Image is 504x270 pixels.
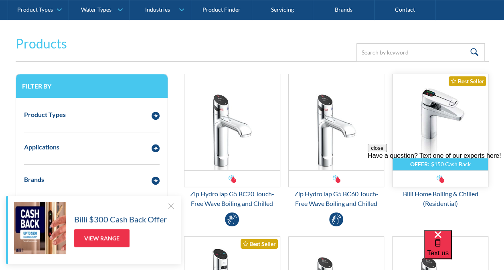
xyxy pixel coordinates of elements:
div: Applications [24,142,59,152]
a: OFFER:$150 Cash BackBilli Home Boiling & Chilled (Residential)Best SellerBilli Home Boiling & Chi... [392,74,488,208]
h2: Products [16,34,67,53]
img: Zip HydroTap G5 BC20 Touch-Free Wave Boiling and Chilled [184,74,280,170]
h5: Billi $300 Cash Back Offer [74,213,167,225]
iframe: podium webchat widget prompt [368,144,504,240]
div: Best Seller [241,239,278,249]
div: Industries [145,6,170,13]
img: Billi $300 Cash Back Offer [14,202,66,254]
div: Product Types [24,110,66,119]
a: Zip HydroTap G5 BC60 Touch-Free Wave Boiling and ChilledZip HydroTap G5 BC60 Touch-Free Wave Boil... [288,74,385,208]
div: Water Types [81,6,111,13]
div: Zip HydroTap G5 BC20 Touch-Free Wave Boiling and Chilled [184,189,280,208]
a: View Range [74,229,130,247]
div: Zip HydroTap G5 BC60 Touch-Free Wave Boiling and Chilled [288,189,385,208]
div: Brands [24,175,44,184]
img: Zip HydroTap G5 BC60 Touch-Free Wave Boiling and Chilled [289,74,384,170]
iframe: podium webchat widget bubble [424,230,504,270]
a: Zip HydroTap G5 BC20 Touch-Free Wave Boiling and ChilledZip HydroTap G5 BC20 Touch-Free Wave Boil... [184,74,280,208]
input: Search by keyword [356,43,485,61]
div: Best Seller [449,76,486,86]
img: Billi Home Boiling & Chilled (Residential) [393,74,488,170]
div: Product Types [17,6,53,13]
h3: Filter by [22,82,162,90]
